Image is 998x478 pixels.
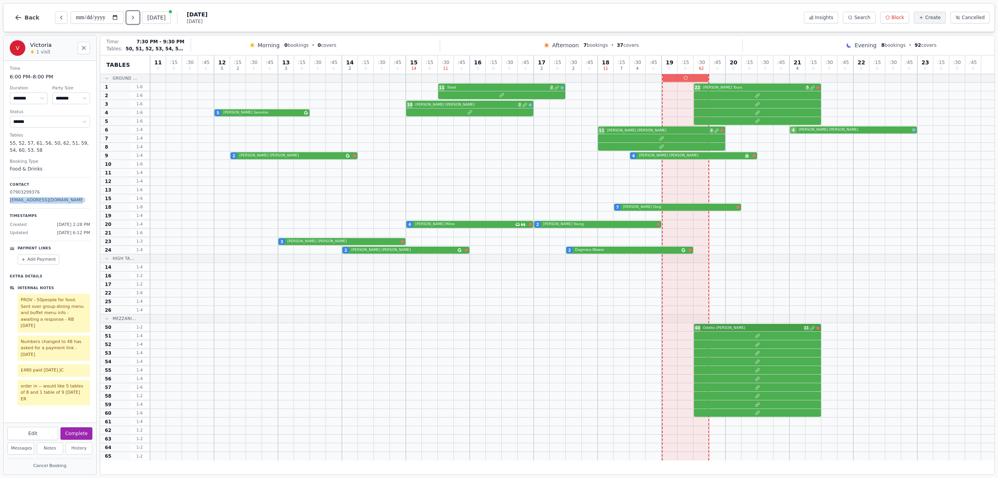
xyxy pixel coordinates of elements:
[105,213,111,219] span: 19
[105,144,108,150] span: 8
[223,110,303,116] span: [PERSON_NAME] Swankie
[713,60,721,65] span: : 45
[554,60,561,65] span: : 15
[426,60,433,65] span: : 15
[130,221,149,227] span: 1 - 4
[142,11,171,24] button: [DATE]
[599,128,604,133] span: 11
[439,85,444,91] span: 11
[105,264,111,270] span: 14
[130,153,149,158] span: 1 - 4
[380,67,383,71] span: 0
[78,42,90,54] button: Close
[748,67,750,71] span: 0
[925,14,941,21] span: Create
[7,427,58,440] button: Edit
[844,67,846,71] span: 0
[105,384,111,391] span: 57
[415,102,516,108] span: [PERSON_NAME] [PERSON_NAME]
[105,135,108,142] span: 7
[10,40,25,56] div: V
[522,60,529,65] span: : 45
[636,67,639,71] span: 4
[269,67,271,71] span: 0
[623,204,735,210] span: [PERSON_NAME] Doig
[474,60,481,65] span: 16
[130,273,149,279] span: 1 - 2
[218,60,226,65] span: 12
[761,60,769,65] span: : 30
[950,12,990,23] button: Cancelled
[611,42,614,48] span: •
[407,102,412,108] span: 10
[953,60,961,65] span: : 30
[695,85,700,91] span: 22
[105,419,111,425] span: 61
[105,221,111,227] span: 20
[105,161,111,167] span: 10
[130,410,149,416] span: 1 - 6
[287,239,399,244] span: [PERSON_NAME] [PERSON_NAME]
[607,128,708,133] span: [PERSON_NAME] [PERSON_NAME]
[908,67,910,71] span: 0
[55,11,67,24] button: Previous day
[588,67,591,71] span: 0
[10,182,90,188] p: Contact
[710,128,713,133] span: 3
[130,213,149,219] span: 1 - 4
[284,43,287,48] span: 0
[105,238,111,245] span: 23
[130,384,149,390] span: 1 - 6
[10,85,48,92] dt: Duration
[550,85,554,90] span: 2
[105,170,111,176] span: 11
[10,165,90,172] dd: Food & Drinks
[796,67,798,71] span: 4
[730,60,737,65] span: 20
[57,222,90,228] span: [DATE] 2:28 PM
[10,230,28,236] span: Updated
[905,60,913,65] span: : 45
[584,42,608,48] span: bookings
[7,461,92,471] button: Cancel Booking
[21,367,87,374] p: £480 paid [DATE] JC
[649,60,657,65] span: : 45
[105,178,111,185] span: 12
[105,195,111,202] span: 15
[716,67,718,71] span: 0
[7,442,34,455] button: Messages
[18,254,59,265] button: Add Payment
[572,67,575,71] span: 2
[105,427,111,434] span: 62
[684,67,687,71] span: 0
[239,153,344,158] span: [PERSON_NAME] [PERSON_NAME]
[284,42,308,48] span: bookings
[105,333,111,339] span: 51
[394,60,401,65] span: : 45
[130,290,149,296] span: 1 - 6
[805,85,809,90] span: 5
[540,67,543,71] span: 2
[130,307,149,313] span: 1 - 4
[799,127,911,133] span: [PERSON_NAME] [PERSON_NAME]
[556,67,559,71] span: 0
[652,67,655,71] span: 0
[318,42,336,48] span: covers
[205,67,207,71] span: 0
[858,60,865,65] span: 22
[460,67,463,71] span: 0
[881,42,905,48] span: bookings
[447,85,548,91] span: Steel
[60,427,92,440] button: Complete
[250,60,257,65] span: : 30
[915,43,921,48] span: 92
[914,12,946,23] button: Create
[130,144,149,150] span: 1 - 4
[492,67,495,71] span: 0
[10,66,90,72] dt: Time
[666,60,673,65] span: 19
[105,410,111,416] span: 60
[490,60,497,65] span: : 15
[10,132,90,139] dt: Tables
[130,187,149,193] span: 1 - 6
